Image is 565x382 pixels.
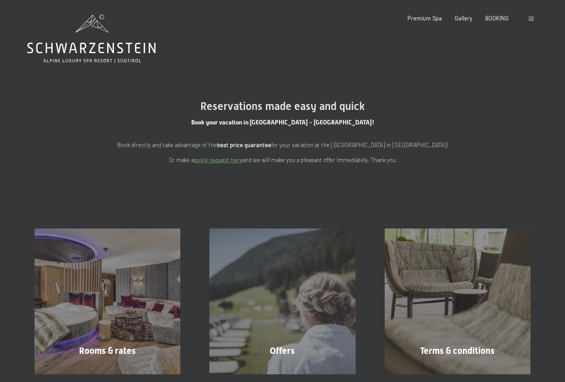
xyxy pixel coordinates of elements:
span: Reservations made easy and quick [200,100,365,113]
p: Or make a and we will make you a pleasant offer immediately. Thank you [101,155,464,164]
span: Book your vacation in [GEOGRAPHIC_DATA] - [GEOGRAPHIC_DATA]! [191,119,374,126]
a: Online reservations at Hotel Schwarzenstein in Italy Terms & conditions [370,228,545,374]
a: Premium Spa [407,15,442,22]
a: BOOKING [485,15,509,22]
a: Online reservations at Hotel Schwarzenstein in Italy Rooms & rates [20,228,195,374]
a: quick request here [194,156,243,164]
strong: best price guarantee [217,141,271,149]
span: Terms & conditions [420,345,495,356]
a: Online reservations at Hotel Schwarzenstein in Italy Offers [195,228,370,374]
span: Rooms & rates [79,345,136,356]
span: Offers [270,345,295,356]
p: Book directly and take advantage of the for your vacation at the [GEOGRAPHIC_DATA] in [GEOGRAPHIC... [101,140,464,149]
a: Gallery [455,15,472,22]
